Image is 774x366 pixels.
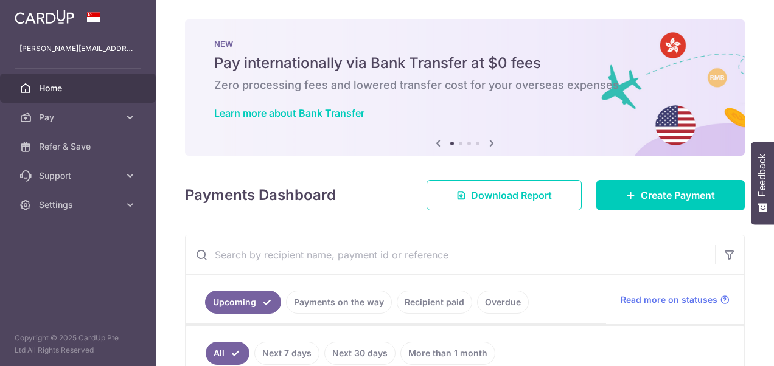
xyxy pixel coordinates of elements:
[641,188,715,202] span: Create Payment
[621,294,717,306] span: Read more on statuses
[15,10,74,24] img: CardUp
[185,19,745,156] img: Bank transfer banner
[471,188,552,202] span: Download Report
[757,154,768,196] span: Feedback
[214,54,716,73] h5: Pay internationally via Bank Transfer at $0 fees
[39,199,119,211] span: Settings
[254,342,319,365] a: Next 7 days
[621,294,730,306] a: Read more on statuses
[205,291,281,314] a: Upcoming
[39,170,119,182] span: Support
[397,291,472,314] a: Recipient paid
[19,43,136,55] p: [PERSON_NAME][EMAIL_ADDRESS][DOMAIN_NAME]
[214,39,716,49] p: NEW
[751,142,774,224] button: Feedback - Show survey
[324,342,396,365] a: Next 30 days
[185,184,336,206] h4: Payments Dashboard
[39,140,119,153] span: Refer & Save
[286,291,392,314] a: Payments on the way
[214,78,716,92] h6: Zero processing fees and lowered transfer cost for your overseas expenses
[39,111,119,123] span: Pay
[214,107,364,119] a: Learn more about Bank Transfer
[186,235,715,274] input: Search by recipient name, payment id or reference
[477,291,529,314] a: Overdue
[400,342,495,365] a: More than 1 month
[39,82,119,94] span: Home
[427,180,582,210] a: Download Report
[206,342,249,365] a: All
[596,180,745,210] a: Create Payment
